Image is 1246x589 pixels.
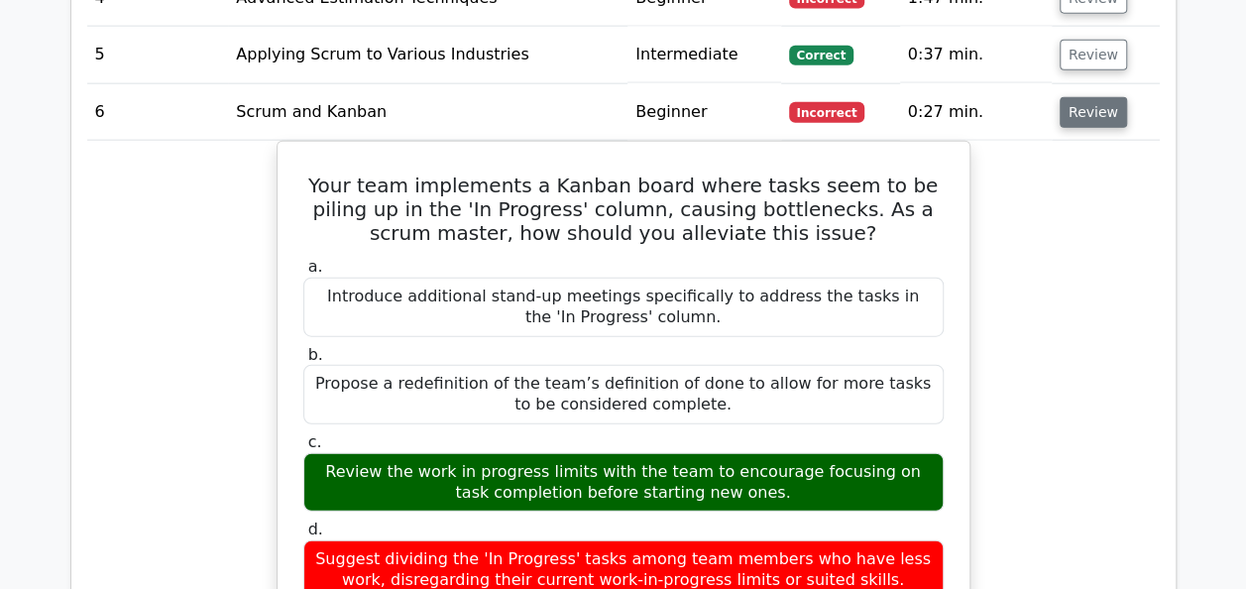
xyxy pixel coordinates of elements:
[308,257,323,276] span: a.
[789,102,865,122] span: Incorrect
[303,365,944,424] div: Propose a redefinition of the team’s definition of done to allow for more tasks to be considered ...
[1060,97,1127,128] button: Review
[228,84,627,141] td: Scrum and Kanban
[303,453,944,513] div: Review the work in progress limits with the team to encourage focusing on task completion before ...
[627,27,780,83] td: Intermediate
[301,174,946,245] h5: Your team implements a Kanban board where tasks seem to be piling up in the 'In Progress' column,...
[87,84,229,141] td: 6
[1060,40,1127,70] button: Review
[308,345,323,364] span: b.
[900,84,1052,141] td: 0:27 min.
[627,84,780,141] td: Beginner
[308,432,322,451] span: c.
[308,520,323,538] span: d.
[87,27,229,83] td: 5
[900,27,1052,83] td: 0:37 min.
[789,46,853,65] span: Correct
[228,27,627,83] td: Applying Scrum to Various Industries
[303,278,944,337] div: Introduce additional stand-up meetings specifically to address the tasks in the 'In Progress' col...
